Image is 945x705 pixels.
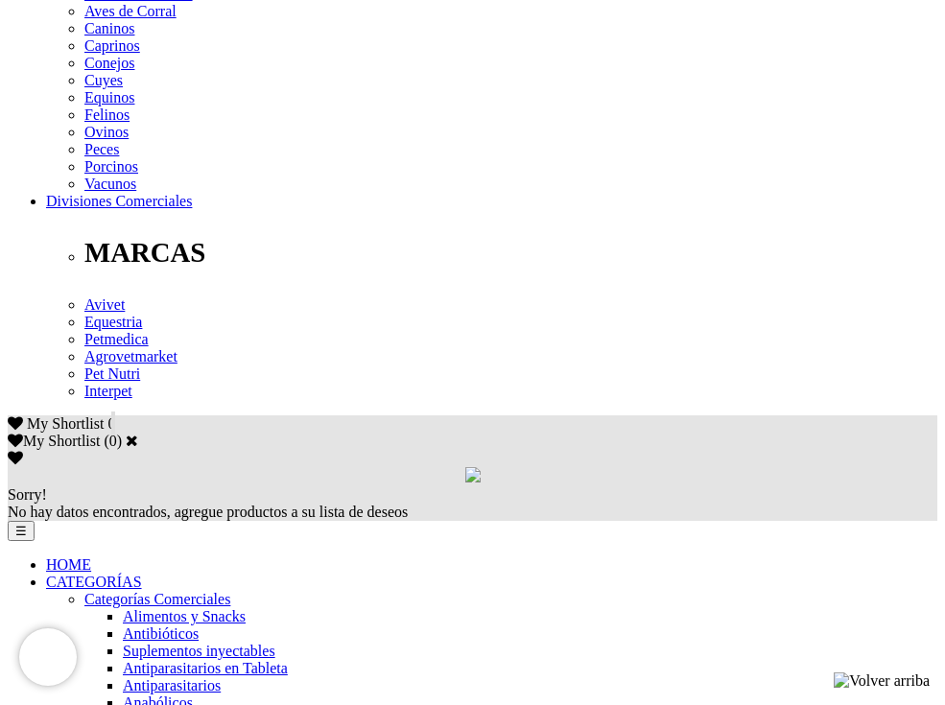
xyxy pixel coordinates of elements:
a: Alimentos y Snacks [123,608,246,624]
a: CATEGORÍAS [46,574,142,590]
a: Felinos [84,106,130,123]
a: Pet Nutri [84,365,140,382]
a: Avivet [84,296,125,313]
a: HOME [46,556,91,573]
a: Agrovetmarket [84,348,177,364]
iframe: Brevo live chat [19,628,77,686]
img: loading.gif [465,467,481,482]
span: ( ) [104,433,122,449]
a: Cerrar [126,433,138,448]
label: My Shortlist [8,433,100,449]
a: Aves de Corral [84,3,177,19]
a: Suplementos inyectables [123,643,275,659]
a: Equestria [84,314,142,330]
a: Categorías Comerciales [84,591,230,607]
a: Antiparasitarios en Tableta [123,660,288,676]
span: Sorry! [8,486,47,503]
img: Volver arriba [834,672,930,690]
span: My Shortlist [27,415,104,432]
a: Interpet [84,383,132,399]
a: Vacunos [84,176,136,192]
p: MARCAS [84,237,937,269]
a: Antibióticos [123,625,199,642]
a: Ovinos [84,124,129,140]
label: 0 [109,433,117,449]
a: Antiparasitarios [123,677,221,693]
a: Cuyes [84,72,123,88]
a: Equinos [84,89,134,106]
a: Petmedica [84,331,149,347]
a: Porcinos [84,158,138,175]
a: Divisiones Comerciales [46,193,192,209]
a: Caprinos [84,37,140,54]
a: Conejos [84,55,134,71]
div: No hay datos encontrados, agregue productos a su lista de deseos [8,486,937,521]
a: Caninos [84,20,134,36]
a: Peces [84,141,119,157]
span: 0 [107,415,115,432]
button: ☰ [8,521,35,541]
